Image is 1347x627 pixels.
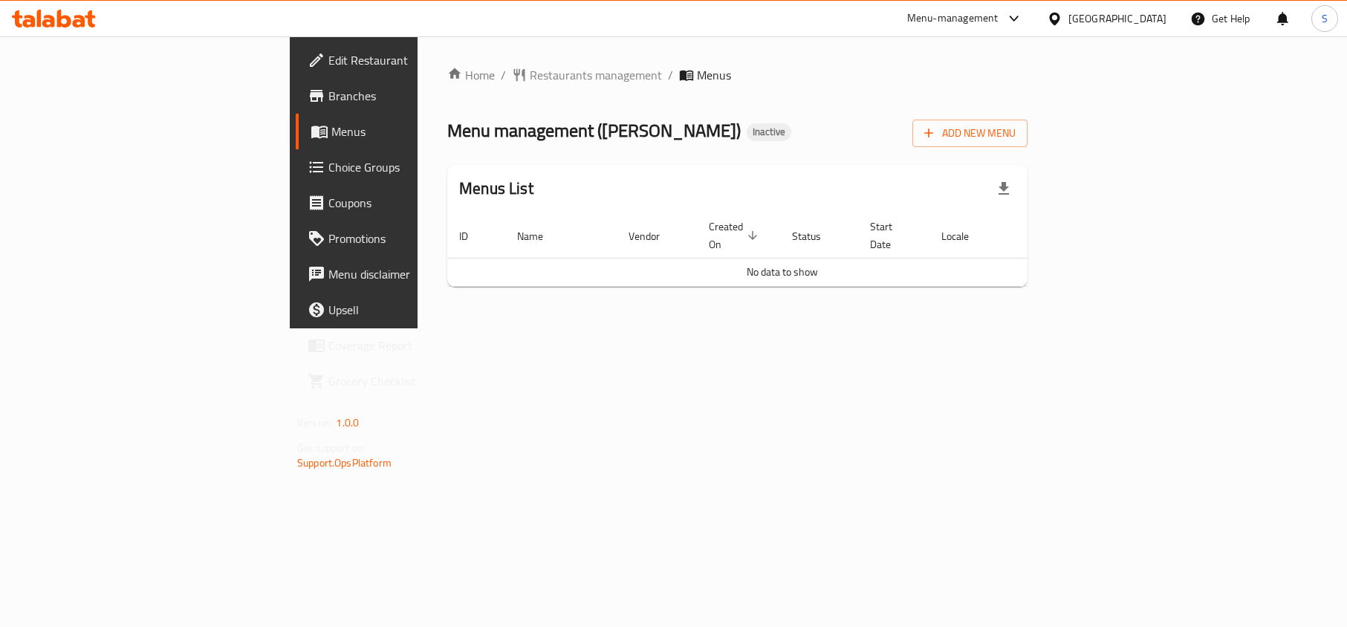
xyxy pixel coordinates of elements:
[328,337,503,354] span: Coverage Report
[296,78,515,114] a: Branches
[697,66,731,84] span: Menus
[447,213,1117,287] table: enhanced table
[328,301,503,319] span: Upsell
[296,292,515,328] a: Upsell
[747,262,818,282] span: No data to show
[296,42,515,78] a: Edit Restaurant
[668,66,673,84] li: /
[709,218,762,253] span: Created On
[296,363,515,399] a: Grocery Checklist
[328,158,503,176] span: Choice Groups
[328,194,503,212] span: Coupons
[297,438,366,458] span: Get support on:
[530,66,662,84] span: Restaurants management
[986,171,1022,207] div: Export file
[328,265,503,283] span: Menu disclaimer
[297,453,392,472] a: Support.OpsPlatform
[297,413,334,432] span: Version:
[907,10,999,27] div: Menu-management
[296,328,515,363] a: Coverage Report
[747,123,791,141] div: Inactive
[328,230,503,247] span: Promotions
[517,227,562,245] span: Name
[447,114,741,147] span: Menu management ( [PERSON_NAME] )
[328,51,503,69] span: Edit Restaurant
[1322,10,1328,27] span: S
[912,120,1028,147] button: Add New Menu
[459,178,533,200] h2: Menus List
[296,114,515,149] a: Menus
[1006,213,1117,259] th: Actions
[792,227,840,245] span: Status
[747,126,791,138] span: Inactive
[459,227,487,245] span: ID
[328,372,503,390] span: Grocery Checklist
[336,413,359,432] span: 1.0.0
[629,227,679,245] span: Vendor
[328,87,503,105] span: Branches
[296,185,515,221] a: Coupons
[296,221,515,256] a: Promotions
[1068,10,1166,27] div: [GEOGRAPHIC_DATA]
[331,123,503,140] span: Menus
[296,256,515,292] a: Menu disclaimer
[924,124,1016,143] span: Add New Menu
[941,227,988,245] span: Locale
[870,218,912,253] span: Start Date
[447,66,1028,84] nav: breadcrumb
[512,66,662,84] a: Restaurants management
[296,149,515,185] a: Choice Groups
